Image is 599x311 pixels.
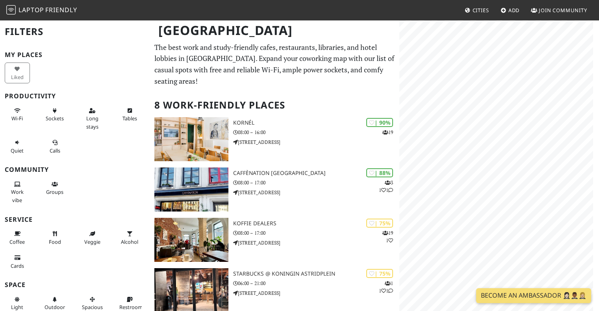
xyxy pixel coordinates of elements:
[379,179,393,194] p: 3 1 1
[82,304,103,311] span: Spacious
[5,251,30,272] button: Cards
[5,178,30,206] button: Work vibe
[233,271,400,277] h3: Starbucks @ Koningin Astridplein
[382,129,393,136] p: 19
[539,7,587,14] span: Join Community
[80,104,105,133] button: Long stays
[50,147,60,154] span: Video/audio calls
[154,218,228,262] img: Koffie Dealers
[5,227,30,248] button: Coffee
[508,7,520,14] span: Add
[497,3,523,17] a: Add
[122,115,137,122] span: Work-friendly tables
[19,6,44,14] span: Laptop
[11,188,24,203] span: People working
[382,229,393,244] p: 19 1
[42,104,67,125] button: Sockets
[150,218,399,262] a: Koffie Dealers | 75% 191 Koffie Dealers 08:00 – 17:00 [STREET_ADDRESS]
[233,229,400,237] p: 08:00 – 17:00
[233,120,400,126] h3: Kornél
[5,166,145,173] h3: Community
[45,304,65,311] span: Outdoor area
[45,6,77,14] span: Friendly
[233,280,400,287] p: 06:00 – 21:00
[117,104,142,125] button: Tables
[86,115,98,130] span: Long stays
[154,117,228,161] img: Kornél
[233,179,400,186] p: 08:00 – 17:00
[233,189,400,196] p: [STREET_ADDRESS]
[150,167,399,212] a: Caffènation Antwerp City Center | 88% 311 Caffènation [GEOGRAPHIC_DATA] 08:00 – 17:00 [STREET_ADD...
[119,304,143,311] span: Restroom
[9,238,25,245] span: Coffee
[11,262,24,269] span: Credit cards
[154,167,228,212] img: Caffènation Antwerp City Center
[80,227,105,248] button: Veggie
[5,51,145,59] h3: My Places
[366,118,393,127] div: | 90%
[233,170,400,177] h3: Caffènation [GEOGRAPHIC_DATA]
[121,238,138,245] span: Alcohol
[5,104,30,125] button: Wi-Fi
[46,188,63,195] span: Group tables
[42,178,67,199] button: Groups
[528,3,590,17] a: Join Community
[233,289,400,297] p: [STREET_ADDRESS]
[366,168,393,177] div: | 88%
[233,220,400,227] h3: Koffie Dealers
[150,117,399,161] a: Kornél | 90% 19 Kornél 08:00 – 16:00 [STREET_ADDRESS]
[5,92,145,100] h3: Productivity
[154,42,395,87] p: The best work and study-friendly cafes, restaurants, libraries, and hotel lobbies in [GEOGRAPHIC_...
[154,93,395,117] h2: 8 Work-Friendly Places
[42,136,67,157] button: Calls
[462,3,492,17] a: Cities
[6,4,77,17] a: LaptopFriendly LaptopFriendly
[233,239,400,247] p: [STREET_ADDRESS]
[46,115,64,122] span: Power sockets
[5,136,30,157] button: Quiet
[5,216,145,223] h3: Service
[366,269,393,278] div: | 75%
[117,227,142,248] button: Alcohol
[5,281,145,289] h3: Space
[84,238,100,245] span: Veggie
[476,288,591,303] a: Become an Ambassador 🤵🏻‍♀️🤵🏾‍♂️🤵🏼‍♀️
[11,147,24,154] span: Quiet
[473,7,489,14] span: Cities
[152,20,398,41] h1: [GEOGRAPHIC_DATA]
[49,238,61,245] span: Food
[5,20,145,44] h2: Filters
[11,304,23,311] span: Natural light
[6,5,16,15] img: LaptopFriendly
[366,219,393,228] div: | 75%
[42,227,67,248] button: Food
[233,129,400,136] p: 08:00 – 16:00
[379,280,393,294] p: 1 1 1
[233,138,400,146] p: [STREET_ADDRESS]
[11,115,23,122] span: Stable Wi-Fi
